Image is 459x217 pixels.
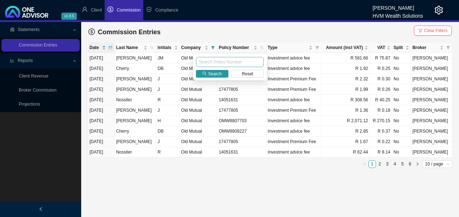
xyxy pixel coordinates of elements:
td: Nossiter [115,147,156,158]
span: filter [314,43,320,53]
span: setting [434,6,443,14]
li: 4 [391,160,399,168]
span: Old Mutual [181,87,202,92]
span: Broker [412,44,438,51]
span: Old Mutual [181,108,202,113]
td: [PERSON_NAME] [115,53,156,63]
td: H [156,116,180,126]
th: Broker [411,43,453,53]
td: Nossiter [115,95,156,105]
a: Commission Entries [19,43,57,48]
a: Client Revenue [19,74,48,79]
span: [PERSON_NAME] [412,97,448,102]
span: VAT [371,44,385,51]
span: Old Mutual [181,97,202,102]
td: R [156,147,180,158]
span: v1.9.5 [61,13,77,20]
span: search [260,46,264,49]
td: [DATE] [88,74,115,84]
td: R 308.56 [322,95,370,105]
td: R 0.25 [370,63,392,74]
td: OMW8809227 [217,126,266,137]
div: HVM Wealth Solutions [372,10,423,18]
td: R 0.37 [370,126,392,137]
span: left [39,207,43,211]
th: Amount (incl VAT) [322,43,370,53]
td: R 40.25 [370,95,392,105]
td: J [156,74,180,84]
span: Old Mutual [181,150,202,155]
li: 6 [406,160,414,168]
span: Compliance [155,8,178,13]
td: R 0.22 [370,137,392,147]
th: VAT [370,43,392,53]
span: Policy Number [219,44,252,51]
td: R 2.85 [322,126,370,137]
span: dollar [108,6,113,12]
td: R 0.18 [370,105,392,116]
td: No [392,137,411,147]
td: No [392,126,411,137]
td: R 1.92 [322,63,370,74]
span: right [416,162,419,166]
span: filter [210,43,216,53]
th: Initials [156,43,180,53]
td: 19384809 [217,53,266,63]
td: R 8.14 [370,147,392,158]
span: filter [315,46,319,49]
td: [DATE] [88,63,115,74]
td: [PERSON_NAME] [115,105,156,116]
td: [DATE] [88,53,115,63]
a: 2 [376,161,383,168]
td: No [392,74,411,84]
td: No [392,53,411,63]
td: R 1.99 [322,84,370,95]
button: left [361,160,368,168]
td: Cherry [115,126,156,137]
td: [DATE] [88,137,115,147]
td: 17477805 [217,105,266,116]
div: [PERSON_NAME] [372,2,423,10]
td: [DATE] [88,95,115,105]
a: Broker Commission [19,88,57,93]
th: Company [180,43,217,53]
span: Commission [117,8,140,13]
a: 4 [392,161,398,168]
td: No [392,63,411,74]
span: [PERSON_NAME] [412,56,448,61]
th: Policy Number [217,43,266,53]
span: [PERSON_NAME] [412,76,448,81]
span: filter [418,28,423,33]
div: Page Size [422,160,453,168]
span: user [82,6,88,12]
td: [DATE] [88,116,115,126]
img: 2df55531c6924b55f21c4cf5d4484680-logo-light.svg [5,6,48,18]
input: Search Policy Number [196,57,264,67]
td: DB [156,126,180,137]
td: [DATE] [88,126,115,137]
td: R 75.87 [370,53,392,63]
span: Clear Filters [424,27,447,34]
button: Clear Filters [414,26,452,36]
span: filter [446,46,450,49]
td: No [392,147,411,158]
td: 17477805 [217,84,266,95]
span: Initials [158,44,173,51]
td: R 270.15 [370,116,392,126]
span: search [149,43,155,53]
td: [DATE] [88,147,115,158]
button: right [414,160,421,168]
td: 17477805 [217,137,266,147]
button: Reset [231,70,264,77]
span: Split [394,44,404,51]
td: [PERSON_NAME] [115,84,156,95]
td: R 62.44 [322,147,370,158]
span: Investment advice fee [268,150,310,155]
li: 3 [384,160,391,168]
td: R 0.26 [370,84,392,95]
span: Statements [18,27,40,32]
span: [PERSON_NAME] [412,118,448,123]
li: Previous Page [361,160,368,168]
span: search [150,46,154,49]
td: R 2.32 [322,74,370,84]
